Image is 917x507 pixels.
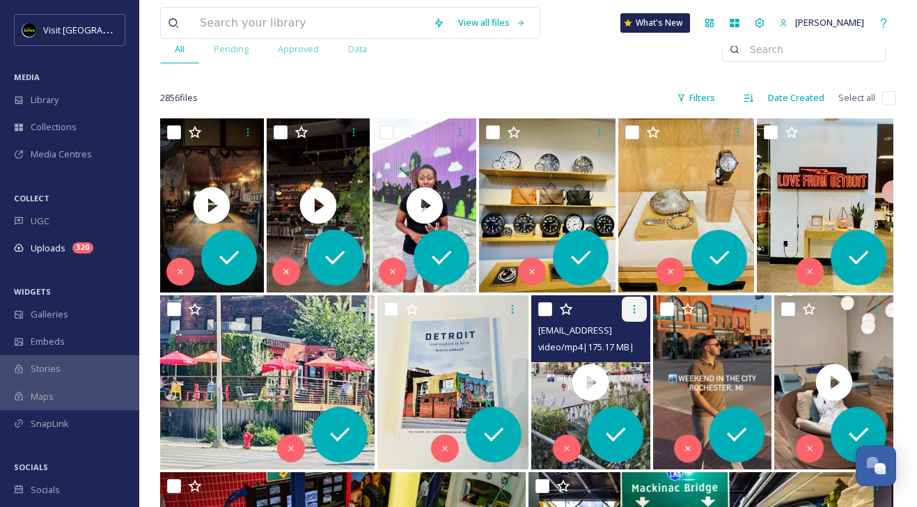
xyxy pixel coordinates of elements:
span: Maps [31,390,54,403]
img: VISIT%20DETROIT%20LOGO%20-%20BLACK%20BACKGROUND.png [22,23,36,37]
span: Embeds [31,335,65,348]
span: Collections [31,120,77,134]
span: Approved [278,42,319,56]
div: Date Created [761,84,831,111]
img: thumbnail [531,295,650,469]
img: ext_1760049760.611994_brittneyschering@gmail.com-Shinola.jpeg [479,118,616,292]
img: ext_1760049760.231841_brittneyschering@gmail.com-Dirty Shake.jpeg [160,295,375,469]
img: thumbnail [774,295,893,469]
span: Socials [31,483,60,497]
span: WIDGETS [14,286,51,297]
img: ext_1760049760.52264_brittneyschering@gmail.com-Shinola - Petoskey.jpeg [618,118,755,292]
span: Media Centres [31,148,92,161]
span: Data [348,42,367,56]
span: SnapLink [31,417,69,430]
img: ext_1759930838.567419_davidsayah1@gmail.com-BBF1CDF9-01FE-4B25-AB32-14770AC56132.jpeg [653,295,772,469]
span: Select all [838,91,875,104]
img: thumbnail [267,118,370,292]
img: ext_1760049760.230673_brittneyschering@gmail.com-Robyn.jpeg [377,295,528,469]
span: [EMAIL_ADDRESS] [538,324,612,336]
div: Filters [670,84,722,111]
input: Search your library [193,8,426,38]
span: UGC [31,214,49,228]
span: COLLECT [14,193,49,203]
img: thumbnail [160,118,264,292]
img: thumbnail [373,118,476,292]
span: Pending [214,42,249,56]
span: SOCIALS [14,462,48,472]
span: Stories [31,362,61,375]
span: Uploads [31,242,65,255]
span: MEDIA [14,72,40,82]
a: [PERSON_NAME] [772,9,871,36]
span: Library [31,93,58,107]
div: 320 [72,242,93,253]
input: Search [743,36,878,63]
img: ext_1760049760.433887_brittneyschering@gmail.com-Shinola - Detroit.jpeg [757,118,893,292]
span: [PERSON_NAME] [795,16,864,29]
span: video/mp4 | 175.17 MB | 1080 x 1920 [538,340,678,353]
span: All [175,42,185,56]
span: Visit [GEOGRAPHIC_DATA] [43,23,151,36]
span: 2856 file s [160,91,198,104]
a: What's New [620,13,690,33]
span: Galleries [31,308,68,321]
button: Open Chat [856,446,896,486]
a: View all files [451,9,533,36]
